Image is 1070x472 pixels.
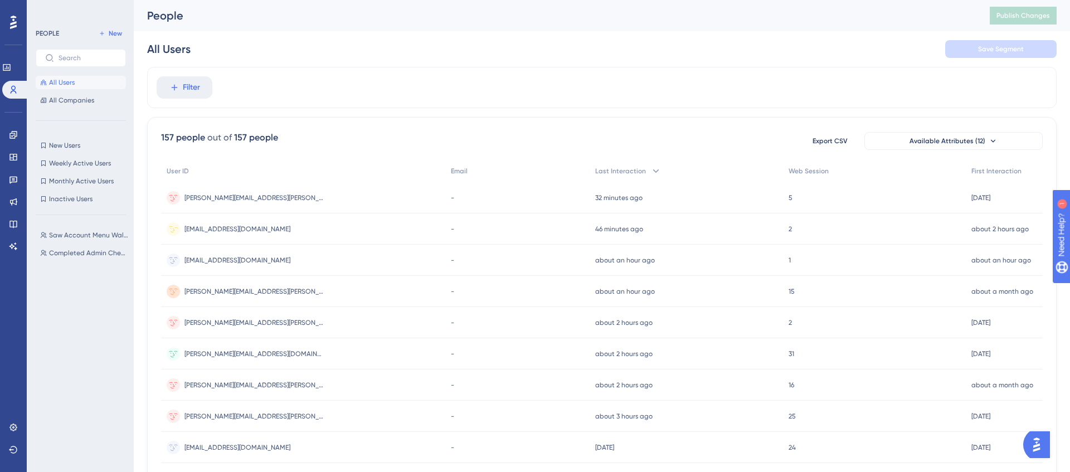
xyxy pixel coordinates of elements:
[36,157,126,170] button: Weekly Active Users
[36,246,133,260] button: Completed Admin Checklist
[49,194,93,203] span: Inactive Users
[1023,428,1057,461] iframe: UserGuiding AI Assistant Launcher
[451,381,454,390] span: -
[971,381,1033,389] time: about a month ago
[36,174,126,188] button: Monthly Active Users
[595,319,653,327] time: about 2 hours ago
[49,159,111,168] span: Weekly Active Users
[595,444,614,451] time: [DATE]
[36,76,126,89] button: All Users
[595,412,653,420] time: about 3 hours ago
[789,381,794,390] span: 16
[971,412,990,420] time: [DATE]
[95,27,126,40] button: New
[109,29,122,38] span: New
[595,350,653,358] time: about 2 hours ago
[36,29,59,38] div: PEOPLE
[451,225,454,233] span: -
[147,8,962,23] div: People
[49,231,128,240] span: Saw Account Menu Walkthrough
[595,256,655,264] time: about an hour ago
[595,194,643,202] time: 32 minutes ago
[451,318,454,327] span: -
[49,249,128,257] span: Completed Admin Checklist
[451,193,454,202] span: -
[234,131,278,144] div: 157 people
[996,11,1050,20] span: Publish Changes
[990,7,1057,25] button: Publish Changes
[184,443,290,452] span: [EMAIL_ADDRESS][DOMAIN_NAME]
[49,96,94,105] span: All Companies
[789,412,796,421] span: 25
[971,225,1029,233] time: about 2 hours ago
[595,381,653,389] time: about 2 hours ago
[595,288,655,295] time: about an hour ago
[26,3,70,16] span: Need Help?
[451,167,468,176] span: Email
[789,167,829,176] span: Web Session
[184,193,324,202] span: [PERSON_NAME][EMAIL_ADDRESS][PERSON_NAME][DOMAIN_NAME]
[971,256,1031,264] time: about an hour ago
[36,192,126,206] button: Inactive Users
[184,256,290,265] span: [EMAIL_ADDRESS][DOMAIN_NAME]
[789,349,794,358] span: 31
[909,137,985,145] span: Available Attributes (12)
[147,41,191,57] div: All Users
[184,381,324,390] span: [PERSON_NAME][EMAIL_ADDRESS][PERSON_NAME][DOMAIN_NAME]
[802,132,858,150] button: Export CSV
[77,6,81,14] div: 1
[595,225,643,233] time: 46 minutes ago
[971,194,990,202] time: [DATE]
[167,167,189,176] span: User ID
[451,443,454,452] span: -
[451,349,454,358] span: -
[36,139,126,152] button: New Users
[207,131,232,144] div: out of
[789,318,792,327] span: 2
[789,225,792,233] span: 2
[184,412,324,421] span: [PERSON_NAME][EMAIL_ADDRESS][PERSON_NAME][DOMAIN_NAME]
[971,167,1022,176] span: First Interaction
[451,412,454,421] span: -
[451,256,454,265] span: -
[184,225,290,233] span: [EMAIL_ADDRESS][DOMAIN_NAME]
[183,81,200,94] span: Filter
[789,256,791,265] span: 1
[184,287,324,296] span: [PERSON_NAME][EMAIL_ADDRESS][PERSON_NAME][DOMAIN_NAME]
[49,141,80,150] span: New Users
[971,319,990,327] time: [DATE]
[789,443,796,452] span: 24
[595,167,646,176] span: Last Interaction
[789,193,792,202] span: 5
[157,76,212,99] button: Filter
[59,54,116,62] input: Search
[971,350,990,358] time: [DATE]
[971,444,990,451] time: [DATE]
[49,177,114,186] span: Monthly Active Users
[36,94,126,107] button: All Companies
[978,45,1024,53] span: Save Segment
[36,228,133,242] button: Saw Account Menu Walkthrough
[945,40,1057,58] button: Save Segment
[971,288,1033,295] time: about a month ago
[161,131,205,144] div: 157 people
[451,287,454,296] span: -
[813,137,848,145] span: Export CSV
[49,78,75,87] span: All Users
[789,287,795,296] span: 15
[864,132,1043,150] button: Available Attributes (12)
[184,318,324,327] span: [PERSON_NAME][EMAIL_ADDRESS][PERSON_NAME][DOMAIN_NAME]
[184,349,324,358] span: [PERSON_NAME][EMAIL_ADDRESS][DOMAIN_NAME]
